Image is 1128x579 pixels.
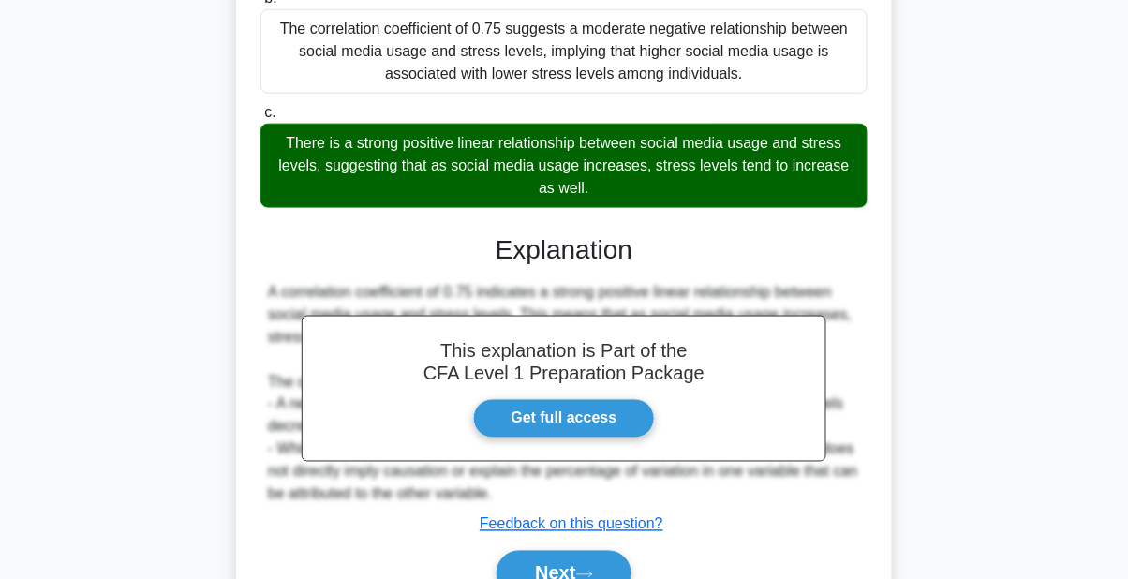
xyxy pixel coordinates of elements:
div: A correlation coefficient of 0.75 indicates a strong positive linear relationship between social ... [268,281,860,506]
a: Get full access [473,399,656,438]
h3: Explanation [272,234,856,266]
span: c. [264,104,275,120]
div: There is a strong positive linear relationship between social media usage and stress levels, sugg... [260,124,868,208]
a: Feedback on this question? [480,516,663,532]
div: The correlation coefficient of 0.75 suggests a moderate negative relationship between social medi... [260,9,868,94]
